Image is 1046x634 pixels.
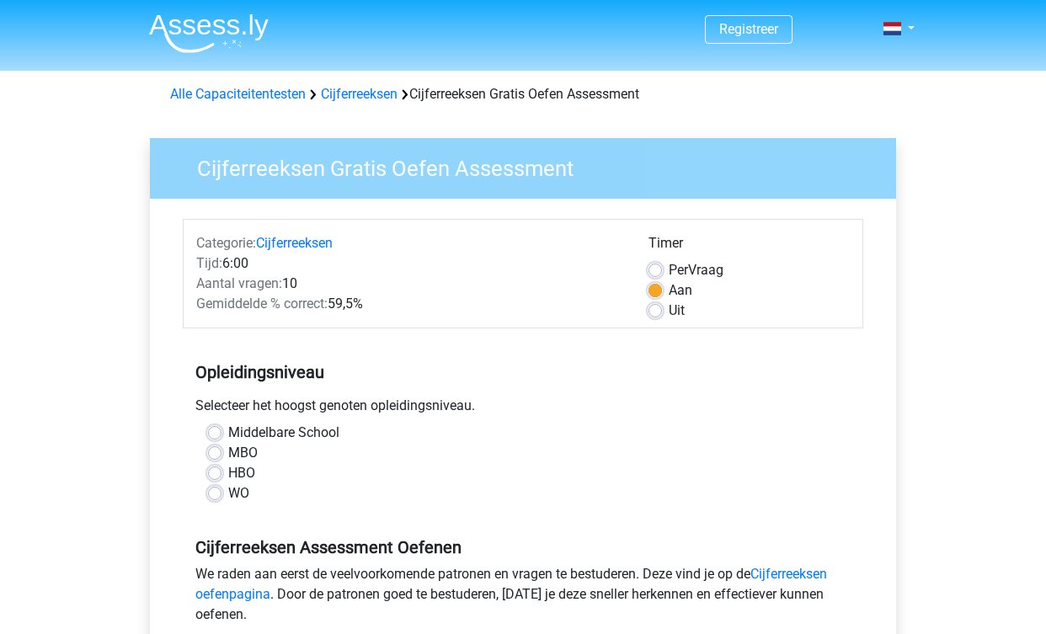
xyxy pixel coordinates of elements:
[669,301,685,321] label: Uit
[196,275,282,291] span: Aantal vragen:
[195,537,851,557] h5: Cijferreeksen Assessment Oefenen
[177,149,883,182] h3: Cijferreeksen Gratis Oefen Assessment
[669,260,723,280] label: Vraag
[669,280,692,301] label: Aan
[228,463,255,483] label: HBO
[183,564,863,631] div: We raden aan eerst de veelvoorkomende patronen en vragen te bestuderen. Deze vind je op de . Door...
[196,255,222,271] span: Tijd:
[170,86,306,102] a: Alle Capaciteitentesten
[228,443,258,463] label: MBO
[256,235,333,251] a: Cijferreeksen
[184,253,636,274] div: 6:00
[196,296,328,312] span: Gemiddelde % correct:
[228,483,249,503] label: WO
[195,355,851,389] h5: Opleidingsniveau
[228,423,339,443] label: Middelbare School
[648,233,850,260] div: Timer
[196,235,256,251] span: Categorie:
[149,13,269,53] img: Assessly
[184,274,636,294] div: 10
[321,86,398,102] a: Cijferreeksen
[163,84,883,104] div: Cijferreeksen Gratis Oefen Assessment
[719,21,778,37] a: Registreer
[669,262,688,278] span: Per
[184,294,636,314] div: 59,5%
[183,396,863,423] div: Selecteer het hoogst genoten opleidingsniveau.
